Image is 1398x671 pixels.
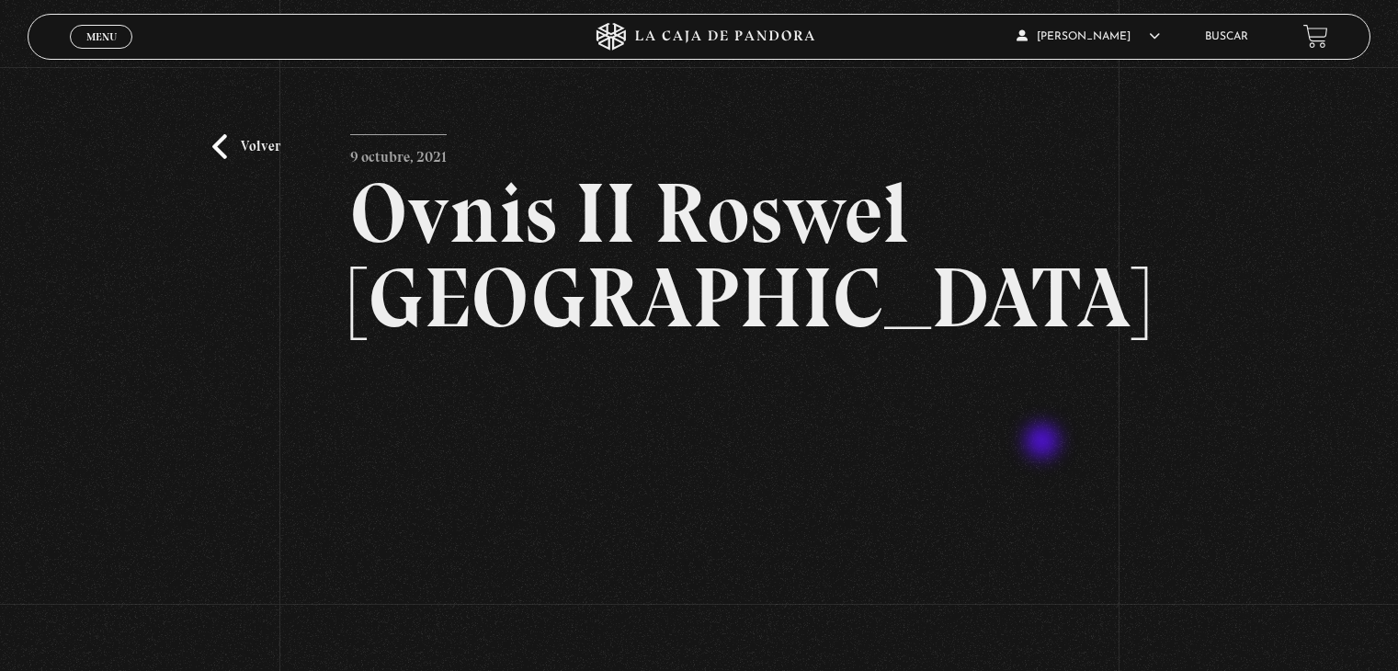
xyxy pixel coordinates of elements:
[350,134,447,171] p: 9 octubre, 2021
[212,134,280,159] a: Volver
[80,46,123,59] span: Cerrar
[1205,31,1248,42] a: Buscar
[1303,24,1328,49] a: View your shopping cart
[350,171,1048,340] h2: Ovnis II Roswel [GEOGRAPHIC_DATA]
[86,31,117,42] span: Menu
[1017,31,1160,42] span: [PERSON_NAME]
